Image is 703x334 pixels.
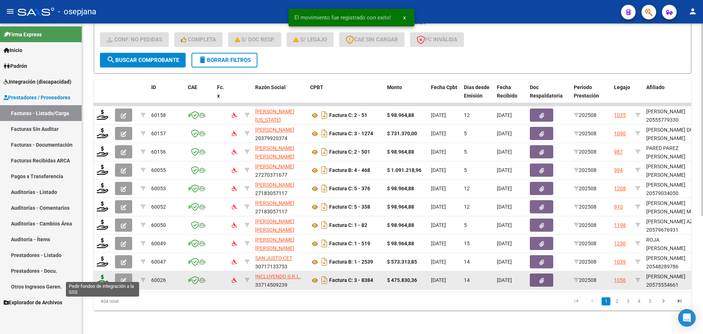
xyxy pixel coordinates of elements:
[4,78,71,86] span: Integración (discapacidad)
[574,204,596,210] span: 202508
[387,84,402,90] span: Monto
[431,204,446,210] span: [DATE]
[635,297,643,305] a: 4
[252,80,307,112] datatable-header-cell: Razón Social
[329,186,370,192] strong: Factura C: 5 - 376
[4,93,70,102] span: Prestadores / Proveedores
[527,80,571,112] datatable-header-cell: Doc Respaldatoria
[530,84,563,99] span: Doc Respaldatoria
[614,239,626,248] div: 1230
[464,259,470,265] span: 14
[431,84,457,90] span: Fecha Cpbt
[417,36,457,43] span: FC Inválida
[646,272,699,289] div: [PERSON_NAME] 20575554661
[678,309,696,327] div: Open Intercom Messenger
[387,222,414,228] strong: $ 98.964,88
[387,277,417,283] strong: $ 475.830,36
[255,164,294,169] span: [PERSON_NAME]
[320,109,329,121] i: Descargar documento
[151,204,166,210] span: 60052
[464,277,470,283] span: 14
[151,167,166,173] span: 60055
[646,199,699,224] div: [PERSON_NAME] [PERSON_NAME] MIA 27537587364
[646,144,699,169] div: PARED PAREZ [PERSON_NAME] 20583497677
[320,256,329,268] i: Descargar documento
[574,259,596,265] span: 202508
[614,84,630,90] span: Legajo
[255,200,294,206] span: [PERSON_NAME]
[307,80,384,112] datatable-header-cell: CPBT
[646,181,699,198] div: [PERSON_NAME] 20579034050
[181,36,216,43] span: Completa
[614,203,623,211] div: 910
[320,164,329,176] i: Descargar documento
[320,238,329,249] i: Descargar documento
[614,221,626,230] div: 1198
[574,241,596,246] span: 202508
[431,131,446,136] span: [DATE]
[100,32,169,47] button: Conf. no pedidas
[646,126,699,151] div: [PERSON_NAME] DI [PERSON_NAME] 20138075088
[151,222,166,228] span: 60050
[255,144,304,159] div: 27274647952
[387,131,417,136] strong: $ 731.370,00
[94,292,212,311] div: 404 total
[497,259,512,265] span: [DATE]
[320,219,329,231] i: Descargar documento
[255,109,294,123] span: [PERSON_NAME][US_STATE]
[255,107,304,123] div: 27239966743
[294,14,391,21] span: El movimiento fue registrado con exito!
[255,181,304,196] div: 27183057117
[497,241,512,246] span: [DATE]
[151,277,166,283] span: 60026
[574,222,596,228] span: 202508
[494,80,527,112] datatable-header-cell: Fecha Recibido
[255,217,304,233] div: 27256836063
[198,55,207,64] mat-icon: delete
[255,145,294,159] span: [PERSON_NAME] [PERSON_NAME]
[600,295,611,308] li: page 1
[255,219,294,233] span: [PERSON_NAME] [PERSON_NAME]
[464,241,470,246] span: 15
[4,30,42,38] span: Firma Express
[174,32,223,47] button: Completa
[387,186,414,191] strong: $ 98.964,88
[4,62,27,70] span: Padrón
[287,32,334,47] button: S/ legajo
[151,131,166,136] span: 60157
[255,236,304,251] div: 23258473574
[255,162,304,178] div: 27270371677
[329,204,370,210] strong: Factura C: 5 - 358
[497,277,512,283] span: [DATE]
[646,84,665,90] span: Afiliado
[614,258,626,266] div: 1039
[293,36,327,43] span: S/ legajo
[497,222,512,228] span: [DATE]
[574,277,596,283] span: 202508
[329,241,370,247] strong: Factura C: 1 - 519
[574,167,596,173] span: 202508
[428,80,461,112] datatable-header-cell: Fecha Cpbt
[397,11,412,24] button: x
[151,112,166,118] span: 60158
[431,259,446,265] span: [DATE]
[464,186,470,191] span: 12
[431,241,446,246] span: [DATE]
[574,112,596,118] span: 202508
[387,241,414,246] strong: $ 98.964,88
[497,149,512,155] span: [DATE]
[431,222,446,228] span: [DATE]
[191,53,257,67] button: Borrar Filtros
[6,7,15,16] mat-icon: menu
[255,126,304,141] div: 20379920374
[622,295,633,308] li: page 3
[387,167,421,173] strong: $ 1.091.218,96
[614,129,626,138] div: 1090
[571,80,611,112] datatable-header-cell: Período Prestación
[320,146,329,158] i: Descargar documento
[320,274,329,286] i: Descargar documento
[464,222,467,228] span: 5
[235,36,275,43] span: S/ Doc Resp.
[329,113,367,118] strong: Factura C: 2 - 51
[431,277,446,283] span: [DATE]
